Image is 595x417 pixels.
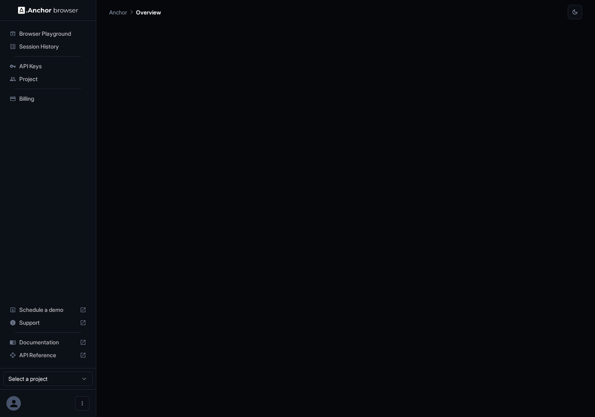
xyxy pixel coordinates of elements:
[6,92,89,105] div: Billing
[19,43,86,51] span: Session History
[109,8,161,16] nav: breadcrumb
[6,73,89,85] div: Project
[6,336,89,349] div: Documentation
[6,40,89,53] div: Session History
[19,319,77,327] span: Support
[6,316,89,329] div: Support
[19,62,86,70] span: API Keys
[19,351,77,359] span: API Reference
[19,306,77,314] span: Schedule a demo
[6,60,89,73] div: API Keys
[19,95,86,103] span: Billing
[75,396,89,411] button: Open menu
[19,30,86,38] span: Browser Playground
[6,303,89,316] div: Schedule a demo
[136,8,161,16] p: Overview
[6,27,89,40] div: Browser Playground
[19,338,77,346] span: Documentation
[6,349,89,362] div: API Reference
[109,8,127,16] p: Anchor
[18,6,78,14] img: Anchor Logo
[19,75,86,83] span: Project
